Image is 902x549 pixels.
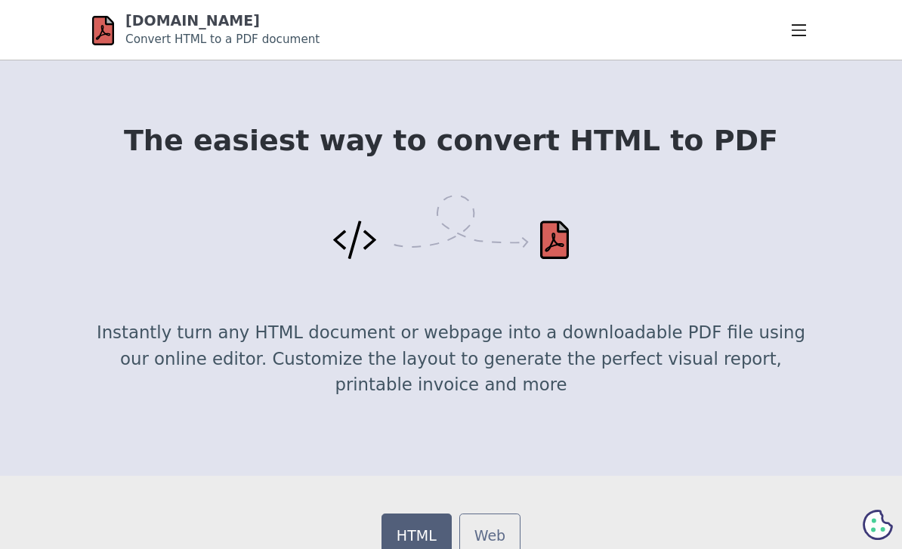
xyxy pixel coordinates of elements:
p: Instantly turn any HTML document or webpage into a downloadable PDF file using our online editor.... [92,319,810,397]
img: html-pdf.net [92,14,114,48]
a: [DOMAIN_NAME] [125,12,260,29]
h1: The easiest way to convert HTML to PDF [92,125,810,157]
svg: Cookie偏好 [863,510,893,540]
img: Convert HTML to PDF [333,195,569,260]
small: Convert HTML to a PDF document [125,32,320,46]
